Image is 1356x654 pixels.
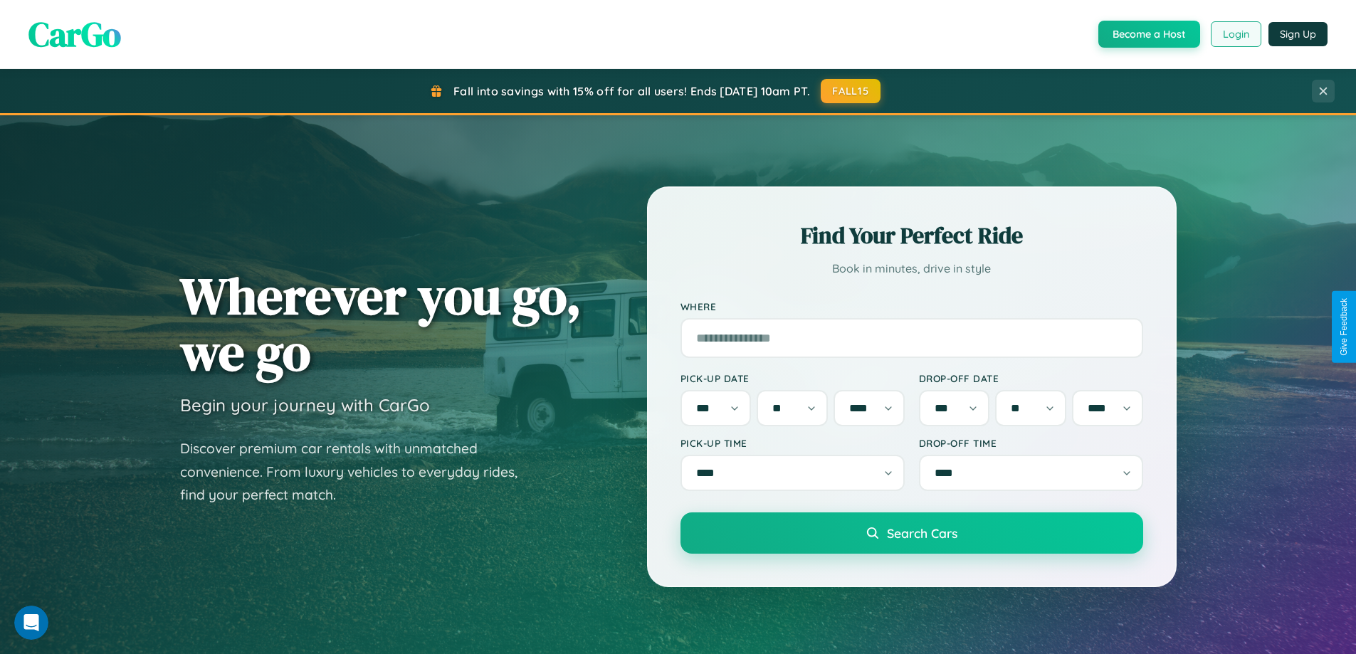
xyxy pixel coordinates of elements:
label: Pick-up Date [680,372,905,384]
span: Search Cars [887,525,957,541]
button: Sign Up [1268,22,1328,46]
h1: Wherever you go, we go [180,268,582,380]
span: CarGo [28,11,121,58]
span: Fall into savings with 15% off for all users! Ends [DATE] 10am PT. [453,84,810,98]
iframe: Intercom live chat [14,606,48,640]
label: Drop-off Date [919,372,1143,384]
button: Login [1211,21,1261,47]
button: Search Cars [680,512,1143,554]
label: Where [680,300,1143,312]
label: Pick-up Time [680,437,905,449]
div: Give Feedback [1339,298,1349,356]
label: Drop-off Time [919,437,1143,449]
h3: Begin your journey with CarGo [180,394,430,416]
p: Book in minutes, drive in style [680,258,1143,279]
button: Become a Host [1098,21,1200,48]
button: FALL15 [821,79,881,103]
p: Discover premium car rentals with unmatched convenience. From luxury vehicles to everyday rides, ... [180,437,536,507]
h2: Find Your Perfect Ride [680,220,1143,251]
